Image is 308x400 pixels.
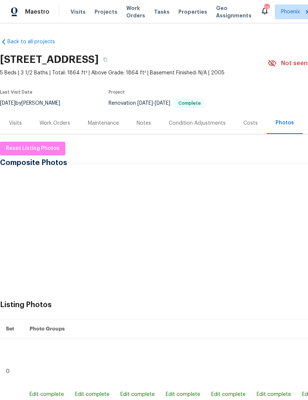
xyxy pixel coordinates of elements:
[243,120,258,127] div: Costs
[6,144,59,153] span: Reset Listing Photos
[9,120,22,127] div: Visits
[137,101,153,106] span: [DATE]
[211,391,246,398] div: Edit complete
[166,391,200,398] div: Edit complete
[264,4,269,12] div: 23
[109,90,125,94] span: Project
[137,120,151,127] div: Notes
[155,101,170,106] span: [DATE]
[109,101,205,106] span: Renovation
[257,391,291,398] div: Edit complete
[99,53,112,66] button: Copy Address
[88,120,119,127] div: Maintenance
[120,391,155,398] div: Edit complete
[169,120,226,127] div: Condition Adjustments
[75,391,109,398] div: Edit complete
[154,9,170,14] span: Tasks
[30,391,64,398] div: Edit complete
[40,120,70,127] div: Work Orders
[175,101,204,105] span: Complete
[178,8,207,16] span: Properties
[137,101,170,106] span: -
[25,8,49,16] span: Maestro
[216,4,251,19] span: Geo Assignments
[95,8,117,16] span: Projects
[71,8,86,16] span: Visits
[276,119,294,127] div: Photos
[281,8,300,16] span: Phoenix
[126,4,145,19] span: Work Orders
